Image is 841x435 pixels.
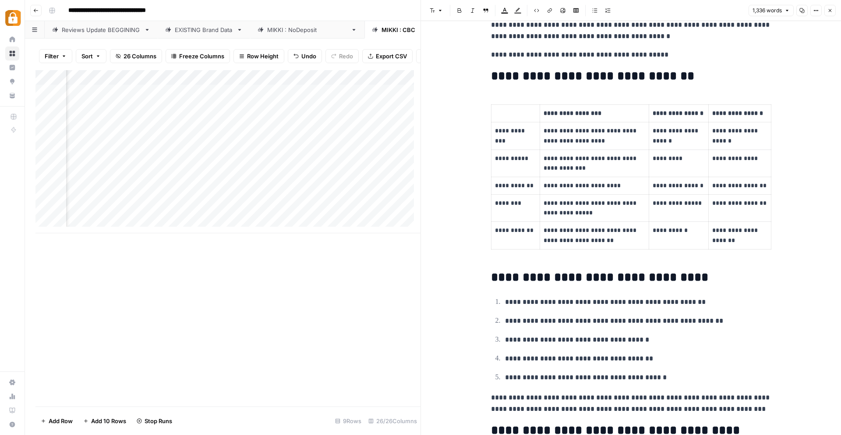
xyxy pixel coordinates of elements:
[247,52,279,61] span: Row Height
[5,389,19,403] a: Usage
[5,32,19,46] a: Home
[124,52,156,61] span: 26 Columns
[288,49,322,63] button: Undo
[166,49,230,63] button: Freeze Columns
[5,61,19,75] a: Insights
[753,7,782,14] span: 1,336 words
[362,49,413,63] button: Export CSV
[5,89,19,103] a: Your Data
[175,25,233,34] div: EXISTING Brand Data
[332,414,365,428] div: 9 Rows
[49,417,73,425] span: Add Row
[158,21,250,39] a: EXISTING Brand Data
[81,52,93,61] span: Sort
[131,414,177,428] button: Stop Runs
[179,52,224,61] span: Freeze Columns
[365,414,420,428] div: 26/26 Columns
[749,5,794,16] button: 1,336 words
[5,46,19,61] a: Browse
[91,417,126,425] span: Add 10 Rows
[325,49,359,63] button: Redo
[5,75,19,89] a: Opportunities
[35,414,78,428] button: Add Row
[339,52,353,61] span: Redo
[110,49,162,63] button: 26 Columns
[78,414,131,428] button: Add 10 Rows
[5,417,19,431] button: Help + Support
[5,375,19,389] a: Settings
[45,21,158,39] a: Reviews Update BEGGINING
[301,52,316,61] span: Undo
[45,52,59,61] span: Filter
[250,21,364,39] a: [PERSON_NAME] : NoDeposit
[364,21,463,39] a: [PERSON_NAME] : CBC
[267,25,347,34] div: [PERSON_NAME] : NoDeposit
[39,49,72,63] button: Filter
[233,49,284,63] button: Row Height
[5,7,19,29] button: Workspace: Adzz
[5,10,21,26] img: Adzz Logo
[376,52,407,61] span: Export CSV
[5,403,19,417] a: Learning Hub
[145,417,172,425] span: Stop Runs
[62,25,141,34] div: Reviews Update BEGGINING
[382,25,445,34] div: [PERSON_NAME] : CBC
[76,49,106,63] button: Sort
